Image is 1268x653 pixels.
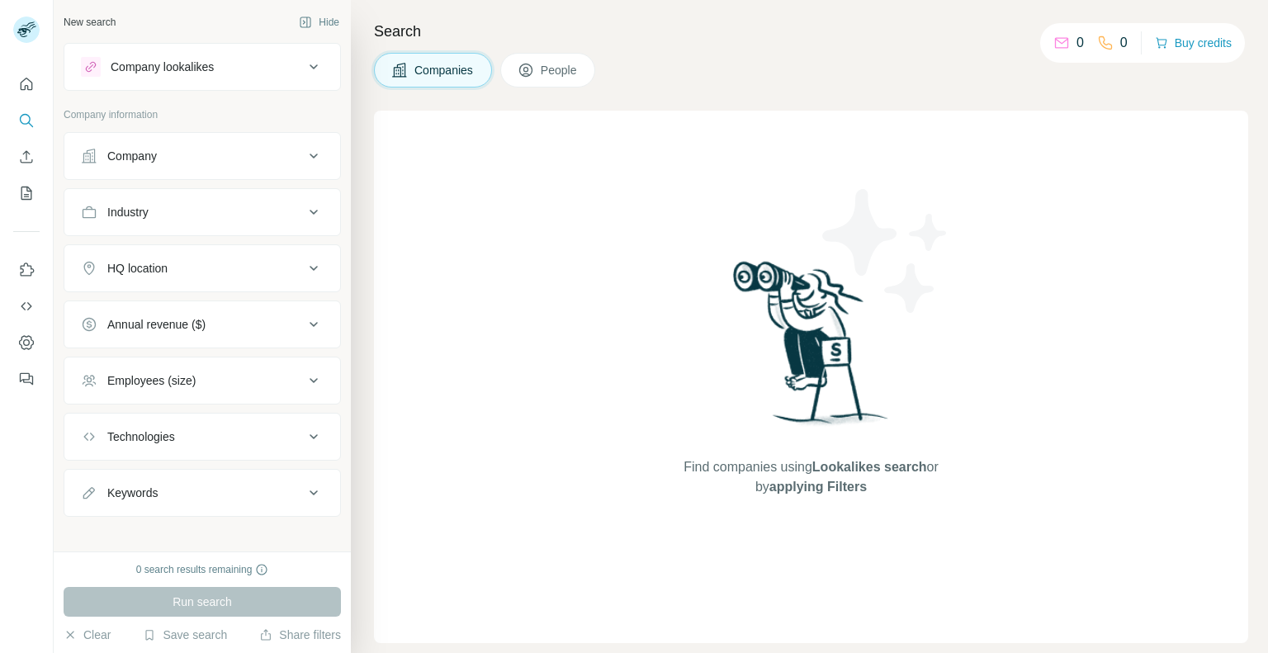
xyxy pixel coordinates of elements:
[64,107,341,122] p: Company information
[679,457,943,497] span: Find companies using or by
[64,417,340,457] button: Technologies
[259,627,341,643] button: Share filters
[13,328,40,357] button: Dashboard
[107,204,149,220] div: Industry
[107,485,158,501] div: Keywords
[64,305,340,344] button: Annual revenue ($)
[1120,33,1128,53] p: 0
[541,62,579,78] span: People
[726,257,897,441] img: Surfe Illustration - Woman searching with binoculars
[13,291,40,321] button: Use Surfe API
[111,59,214,75] div: Company lookalikes
[811,177,960,325] img: Surfe Illustration - Stars
[107,260,168,277] div: HQ location
[107,372,196,389] div: Employees (size)
[13,364,40,394] button: Feedback
[136,562,269,577] div: 0 search results remaining
[13,178,40,208] button: My lists
[13,255,40,285] button: Use Surfe on LinkedIn
[107,428,175,445] div: Technologies
[64,47,340,87] button: Company lookalikes
[13,69,40,99] button: Quick start
[107,316,206,333] div: Annual revenue ($)
[812,460,927,474] span: Lookalikes search
[64,627,111,643] button: Clear
[1155,31,1232,54] button: Buy credits
[107,148,157,164] div: Company
[64,361,340,400] button: Employees (size)
[64,15,116,30] div: New search
[769,480,867,494] span: applying Filters
[414,62,475,78] span: Companies
[287,10,351,35] button: Hide
[143,627,227,643] button: Save search
[64,192,340,232] button: Industry
[64,473,340,513] button: Keywords
[1076,33,1084,53] p: 0
[64,248,340,288] button: HQ location
[374,20,1248,43] h4: Search
[13,142,40,172] button: Enrich CSV
[64,136,340,176] button: Company
[13,106,40,135] button: Search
